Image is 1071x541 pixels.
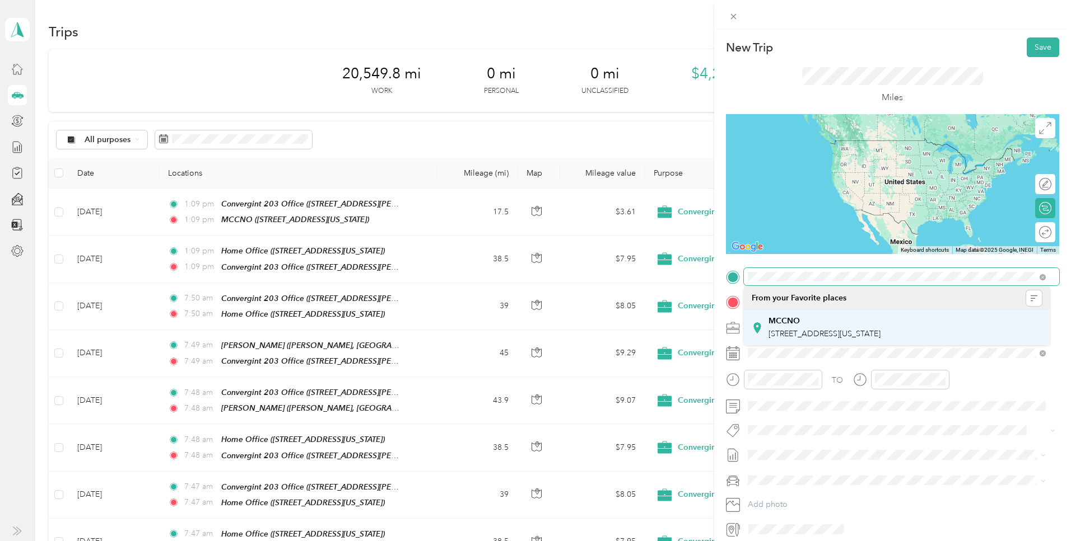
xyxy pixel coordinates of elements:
iframe: Everlance-gr Chat Button Frame [1008,478,1071,541]
p: Miles [882,91,903,105]
span: Map data ©2025 Google, INEGI [956,247,1033,253]
button: Keyboard shortcuts [901,246,949,254]
img: Google [729,239,766,254]
button: Save [1027,37,1059,57]
strong: MCCNO [769,316,800,326]
a: Open this area in Google Maps (opens a new window) [729,239,766,254]
span: From your Favorite places [752,293,846,303]
button: Add photo [744,497,1059,512]
span: [STREET_ADDRESS][US_STATE] [769,329,881,338]
div: TO [832,374,843,386]
p: New Trip [726,40,773,55]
